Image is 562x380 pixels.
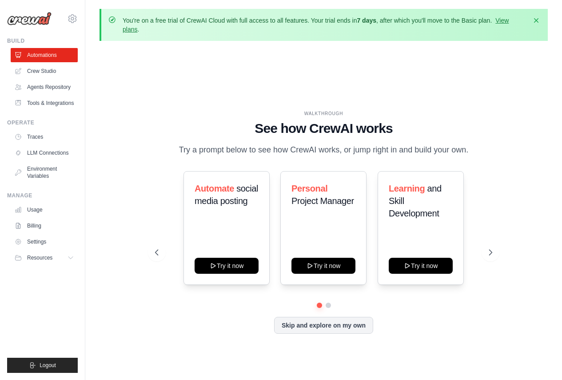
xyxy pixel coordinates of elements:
button: Try it now [291,258,355,274]
span: social media posting [195,184,258,206]
span: Logout [40,362,56,369]
span: Personal [291,184,327,193]
a: Environment Variables [11,162,78,183]
strong: 7 days [357,17,376,24]
a: Usage [11,203,78,217]
button: Resources [11,251,78,265]
a: Crew Studio [11,64,78,78]
span: Automate [195,184,234,193]
span: Resources [27,254,52,261]
span: Project Manager [291,196,354,206]
div: Operate [7,119,78,126]
div: Manage [7,192,78,199]
img: Logo [7,12,52,25]
a: Settings [11,235,78,249]
button: Try it now [389,258,453,274]
a: Automations [11,48,78,62]
a: LLM Connections [11,146,78,160]
button: Try it now [195,258,259,274]
span: Learning [389,184,425,193]
button: Logout [7,358,78,373]
p: You're on a free trial of CrewAI Cloud with full access to all features. Your trial ends in , aft... [123,16,526,34]
a: Traces [11,130,78,144]
a: Billing [11,219,78,233]
div: WALKTHROUGH [155,110,492,117]
button: Skip and explore on my own [274,317,373,334]
p: Try a prompt below to see how CrewAI works, or jump right in and build your own. [175,144,473,156]
h1: See how CrewAI works [155,120,492,136]
a: Agents Repository [11,80,78,94]
a: Tools & Integrations [11,96,78,110]
div: Build [7,37,78,44]
span: and Skill Development [389,184,442,218]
